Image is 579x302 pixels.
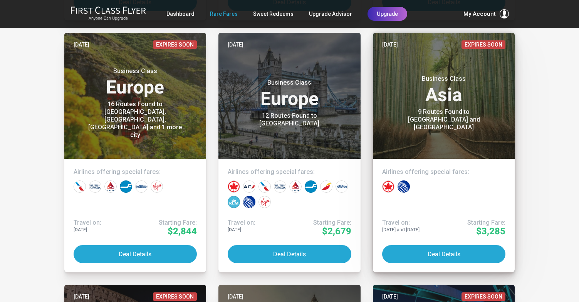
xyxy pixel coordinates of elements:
[70,6,146,22] a: First Class FlyerAnyone Can Upgrade
[382,245,506,263] button: Deal Details
[228,79,351,108] h3: Europe
[89,180,101,193] div: British Airways
[74,168,197,176] h4: Airlines offering special fares:
[289,180,302,193] div: Delta Airlines
[309,7,352,21] a: Upgrade Advisor
[320,180,332,193] div: Iberia
[87,100,183,139] div: 16 Routes Found to [GEOGRAPHIC_DATA], [GEOGRAPHIC_DATA], [GEOGRAPHIC_DATA] and 1 more city
[258,196,271,208] div: Virgin Atlantic
[228,40,243,49] time: [DATE]
[241,79,337,87] small: Business Class
[462,292,505,301] span: Expires Soon
[382,168,506,176] h4: Airlines offering special fares:
[398,180,410,193] div: United
[258,180,271,193] div: American Airlines
[70,16,146,21] small: Anyone Can Upgrade
[210,7,238,21] a: Rare Fares
[104,180,117,193] div: Delta Airlines
[462,40,505,49] span: Expires Soon
[153,40,197,49] span: Expires Soon
[228,180,240,193] div: Air Canada
[253,7,294,21] a: Sweet Redeems
[382,40,398,49] time: [DATE]
[228,245,351,263] button: Deal Details
[153,292,197,301] span: Expires Soon
[336,180,348,193] div: JetBlue
[382,75,506,104] h3: Asia
[74,180,86,193] div: American Airlines
[396,108,492,131] div: 9 Routes Found to [GEOGRAPHIC_DATA] and [GEOGRAPHIC_DATA]
[463,9,496,18] span: My Account
[74,292,89,301] time: [DATE]
[243,180,255,193] div: Air France
[396,75,492,83] small: Business Class
[373,33,515,272] a: [DATE]Expires SoonBusiness ClassAsia9 Routes Found to [GEOGRAPHIC_DATA] and [GEOGRAPHIC_DATA]Airl...
[463,9,509,18] button: My Account
[87,67,183,75] small: Business Class
[74,245,197,263] button: Deal Details
[228,196,240,208] div: KLM
[228,168,351,176] h4: Airlines offering special fares:
[64,33,206,272] a: [DATE]Expires SoonBusiness ClassEurope16 Routes Found to [GEOGRAPHIC_DATA], [GEOGRAPHIC_DATA], [G...
[166,7,195,21] a: Dashboard
[135,180,148,193] div: JetBlue
[151,180,163,193] div: Virgin Atlantic
[305,180,317,193] div: Finnair
[228,292,243,301] time: [DATE]
[382,292,398,301] time: [DATE]
[218,33,361,272] a: [DATE]Business ClassEurope12 Routes Found to [GEOGRAPHIC_DATA]Airlines offering special fares:Tra...
[74,40,89,49] time: [DATE]
[274,180,286,193] div: British Airways
[243,196,255,208] div: United
[241,112,337,127] div: 12 Routes Found to [GEOGRAPHIC_DATA]
[70,6,146,14] img: First Class Flyer
[120,180,132,193] div: Finnair
[382,180,394,193] div: Air Canada
[368,7,407,21] a: Upgrade
[74,67,197,97] h3: Europe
